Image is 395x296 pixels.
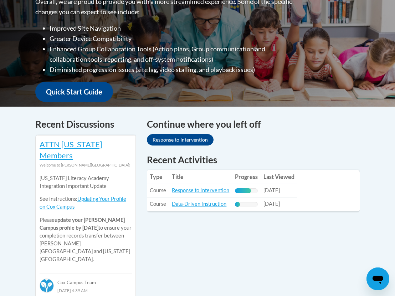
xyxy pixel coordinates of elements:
[40,174,132,190] p: [US_STATE] Literacy Academy Integration Important Update
[147,134,214,146] a: Response to Intervention
[172,201,226,207] a: Data-Driven Instruction
[50,34,294,44] li: Greater Device Compatibility
[50,23,294,34] li: Improved Site Navigation
[261,170,297,184] th: Last Viewed
[50,44,294,65] li: Enhanced Group Collaboration Tools (Action plans, Group communication and collaboration tools, re...
[40,195,132,211] p: See instructions:
[235,202,240,207] div: Progress, %
[40,274,132,286] div: Cox Campus Team
[147,153,360,166] h1: Recent Activities
[40,169,132,269] div: Please to ensure your completion records transfer between [PERSON_NAME][GEOGRAPHIC_DATA] and [US_...
[40,139,102,160] a: ATTN [US_STATE] Members
[263,187,280,193] span: [DATE]
[232,170,261,184] th: Progress
[147,117,360,131] h4: Continue where you left off
[150,201,166,207] span: Course
[40,196,126,210] a: Updating Your Profile on Cox Campus
[150,187,166,193] span: Course
[235,188,251,193] div: Progress, %
[169,170,232,184] th: Title
[366,267,389,290] iframe: Button to launch messaging window
[40,161,132,169] div: Welcome to [PERSON_NAME][GEOGRAPHIC_DATA]!
[40,217,125,231] b: update your [PERSON_NAME] Campus profile by [DATE]
[147,170,169,184] th: Type
[263,201,280,207] span: [DATE]
[172,187,229,193] a: Response to Intervention
[40,279,54,293] img: Cox Campus Team
[35,117,136,131] h4: Recent Discussions
[40,286,132,294] div: [DATE] 4:39 AM
[50,65,294,75] li: Diminished progression issues (site lag, video stalling, and playback issues)
[35,82,113,102] a: Quick Start Guide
